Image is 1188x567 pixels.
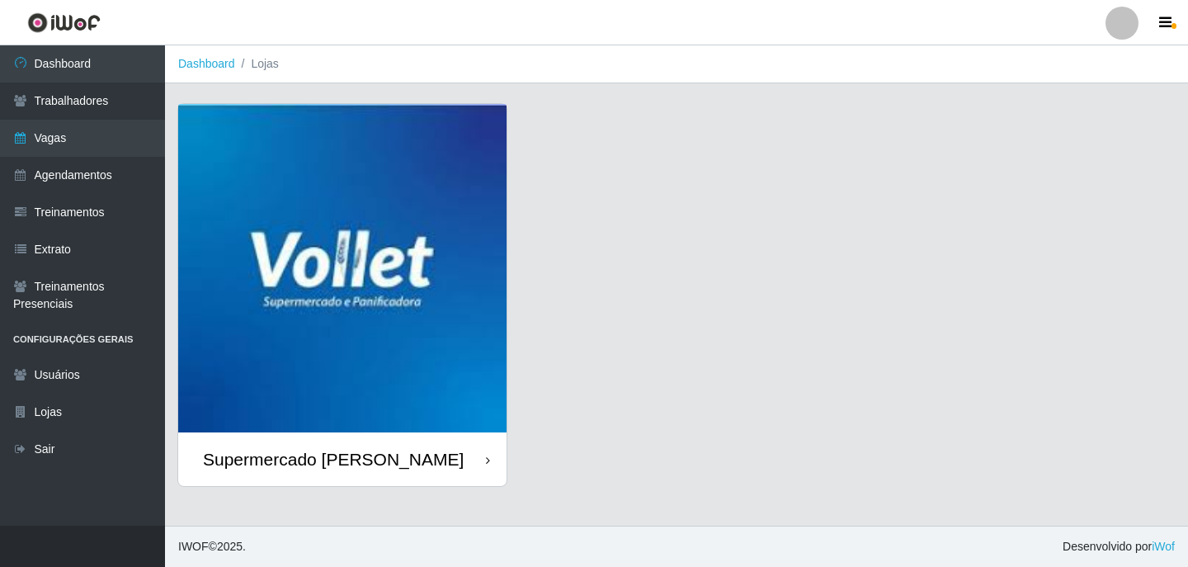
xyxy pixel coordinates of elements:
[203,449,464,470] div: Supermercado [PERSON_NAME]
[165,45,1188,83] nav: breadcrumb
[178,540,209,553] span: IWOF
[1063,538,1175,555] span: Desenvolvido por
[178,57,235,70] a: Dashboard
[1152,540,1175,553] a: iWof
[178,538,246,555] span: © 2025 .
[178,104,507,432] img: cardImg
[178,104,507,486] a: Supermercado [PERSON_NAME]
[27,12,101,33] img: CoreUI Logo
[235,55,279,73] li: Lojas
